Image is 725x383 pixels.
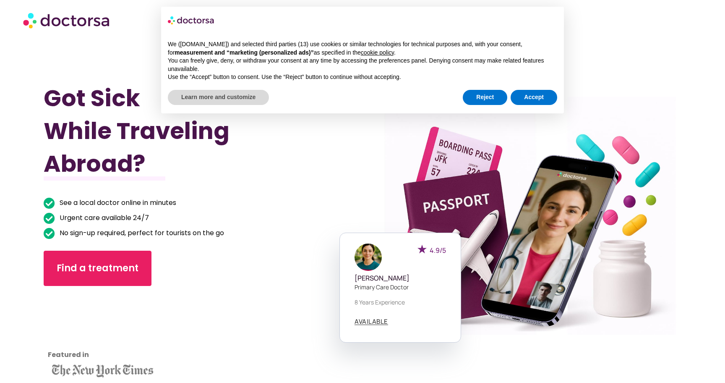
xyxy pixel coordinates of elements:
strong: measurement and “marketing (personalized ads)” [175,49,313,56]
h5: [PERSON_NAME] [355,274,446,282]
span: No sign-up required, perfect for tourists on the go [57,227,224,239]
p: You can freely give, deny, or withdraw your consent at any time by accessing the preferences pane... [168,57,557,73]
p: Use the “Accept” button to consent. Use the “Reject” button to continue without accepting. [168,73,557,81]
button: Reject [463,90,507,105]
img: logo [168,13,215,27]
button: Learn more and customize [168,90,269,105]
h1: Got Sick While Traveling Abroad? [44,82,315,180]
button: Accept [511,90,557,105]
p: Primary care doctor [355,283,446,291]
span: 4.9/5 [430,246,446,255]
strong: Featured in [48,350,89,359]
a: AVAILABLE [355,318,388,325]
p: We ([DOMAIN_NAME]) and selected third parties (13) use cookies or similar technologies for techni... [168,40,557,57]
span: Urgent care available 24/7 [57,212,149,224]
iframe: Customer reviews powered by Trustpilot [48,299,123,362]
span: Find a treatment [57,262,138,275]
p: 8 years experience [355,298,446,307]
a: Find a treatment [44,251,151,286]
span: See a local doctor online in minutes [57,197,176,209]
a: cookie policy [361,49,394,56]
